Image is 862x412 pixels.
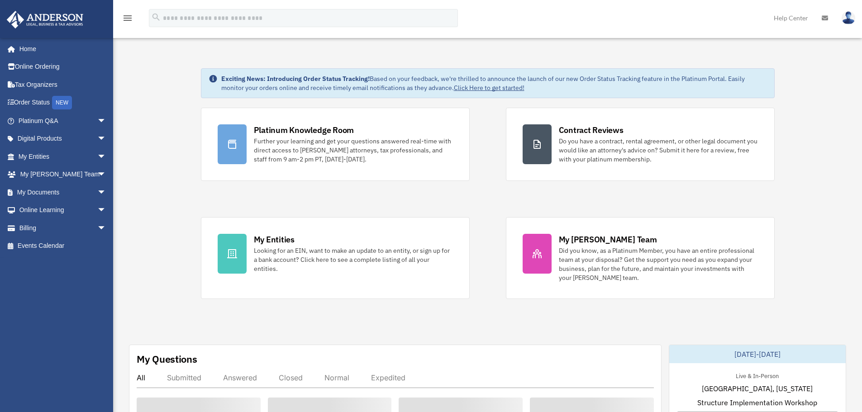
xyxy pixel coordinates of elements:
div: NEW [52,96,72,109]
div: Submitted [167,373,201,382]
a: Online Ordering [6,58,120,76]
div: Answered [223,373,257,382]
a: Online Learningarrow_drop_down [6,201,120,219]
div: Looking for an EIN, want to make an update to an entity, or sign up for a bank account? Click her... [254,246,453,273]
img: User Pic [842,11,855,24]
span: arrow_drop_down [97,130,115,148]
a: Platinum Q&Aarrow_drop_down [6,112,120,130]
span: Structure Implementation Workshop [697,397,817,408]
a: Click Here to get started! [454,84,524,92]
div: Further your learning and get your questions answered real-time with direct access to [PERSON_NAM... [254,137,453,164]
a: Home [6,40,115,58]
a: Order StatusNEW [6,94,120,112]
a: menu [122,16,133,24]
a: My [PERSON_NAME] Teamarrow_drop_down [6,166,120,184]
i: search [151,12,161,22]
a: My Entitiesarrow_drop_down [6,147,120,166]
span: arrow_drop_down [97,166,115,184]
img: Anderson Advisors Platinum Portal [4,11,86,28]
span: arrow_drop_down [97,112,115,130]
div: My Entities [254,234,295,245]
div: Platinum Knowledge Room [254,124,354,136]
div: [DATE]-[DATE] [669,345,846,363]
div: My Questions [137,352,197,366]
div: All [137,373,145,382]
span: arrow_drop_down [97,183,115,202]
a: Tax Organizers [6,76,120,94]
a: Billingarrow_drop_down [6,219,120,237]
div: Do you have a contract, rental agreement, or other legal document you would like an attorney's ad... [559,137,758,164]
strong: Exciting News: Introducing Order Status Tracking! [221,75,370,83]
div: Closed [279,373,303,382]
span: arrow_drop_down [97,201,115,220]
span: [GEOGRAPHIC_DATA], [US_STATE] [702,383,813,394]
a: Events Calendar [6,237,120,255]
div: Normal [324,373,349,382]
a: Digital Productsarrow_drop_down [6,130,120,148]
div: My [PERSON_NAME] Team [559,234,657,245]
a: My Documentsarrow_drop_down [6,183,120,201]
div: Did you know, as a Platinum Member, you have an entire professional team at your disposal? Get th... [559,246,758,282]
span: arrow_drop_down [97,147,115,166]
i: menu [122,13,133,24]
a: My Entities Looking for an EIN, want to make an update to an entity, or sign up for a bank accoun... [201,217,470,299]
a: Contract Reviews Do you have a contract, rental agreement, or other legal document you would like... [506,108,775,181]
div: Live & In-Person [729,370,786,380]
a: Platinum Knowledge Room Further your learning and get your questions answered real-time with dire... [201,108,470,181]
div: Contract Reviews [559,124,624,136]
div: Expedited [371,373,405,382]
span: arrow_drop_down [97,219,115,237]
div: Based on your feedback, we're thrilled to announce the launch of our new Order Status Tracking fe... [221,74,767,92]
a: My [PERSON_NAME] Team Did you know, as a Platinum Member, you have an entire professional team at... [506,217,775,299]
